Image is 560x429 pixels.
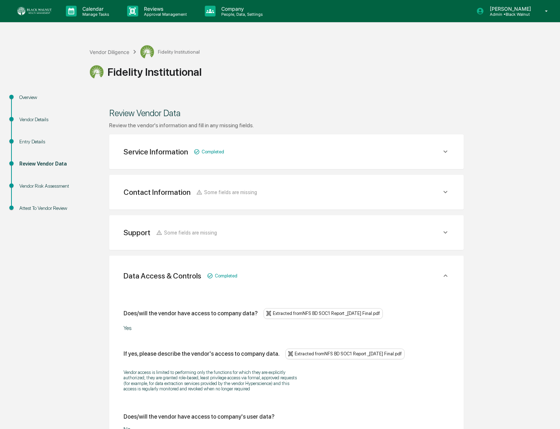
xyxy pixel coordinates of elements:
div: Support [124,228,150,237]
div: Data Access & Controls [124,271,201,280]
div: Attest To Vendor Review [19,204,78,212]
img: Vendor Logo [140,45,154,59]
span: Completed [215,273,237,278]
p: Manage Tasks [77,12,113,17]
div: Review Vendor Data [109,108,464,118]
div: Contact InformationSome fields are missing [118,183,455,201]
div: Extracted from NFS BD SOC1 Report _[DATE] Final.pdf [264,308,383,319]
div: Fidelity Institutional [140,45,200,59]
div: Service Information [124,147,188,156]
div: Review Vendor Data [19,160,78,168]
div: Vendor Diligence [90,49,129,55]
div: Vendor Risk Assessment [19,182,78,190]
div: Entry Details [19,138,78,146]
div: Overview [19,94,78,101]
p: Calendar [77,6,113,12]
div: Data Access & ControlsCompleted [118,264,455,287]
div: Extracted from NFS BD SOC1 Report _[DATE] Final.pdf [285,349,405,359]
span: Completed [202,149,224,154]
p: Vendor access is limited to performing only the functions for which they are explicitly authorize... [124,370,303,391]
div: SupportSome fields are missing [118,224,455,241]
p: People, Data, Settings [216,12,266,17]
img: Vendor Logo [90,65,104,79]
div: Yes [124,325,303,331]
div: If yes, please describe the vendor's access to company data. [124,350,280,357]
div: Service InformationCompleted [118,143,455,161]
p: Approval Management [138,12,190,17]
p: Admin • Black Walnut [484,12,535,17]
div: Review the vendor's information and fill in any missing fields. [109,122,464,129]
div: Vendor Details [19,116,78,123]
p: Reviews [138,6,190,12]
iframe: Open customer support [537,405,556,425]
div: Does/will the vendor have access to company data? [124,310,258,317]
img: logo [17,7,52,15]
span: Some fields are missing [204,189,257,195]
p: Company [216,6,266,12]
div: Contact Information [124,188,190,197]
p: [PERSON_NAME] [484,6,535,12]
div: Fidelity Institutional [90,65,556,79]
div: Does/will the vendor have access to company's user data? [124,413,275,420]
span: Some fields are missing [164,230,217,236]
